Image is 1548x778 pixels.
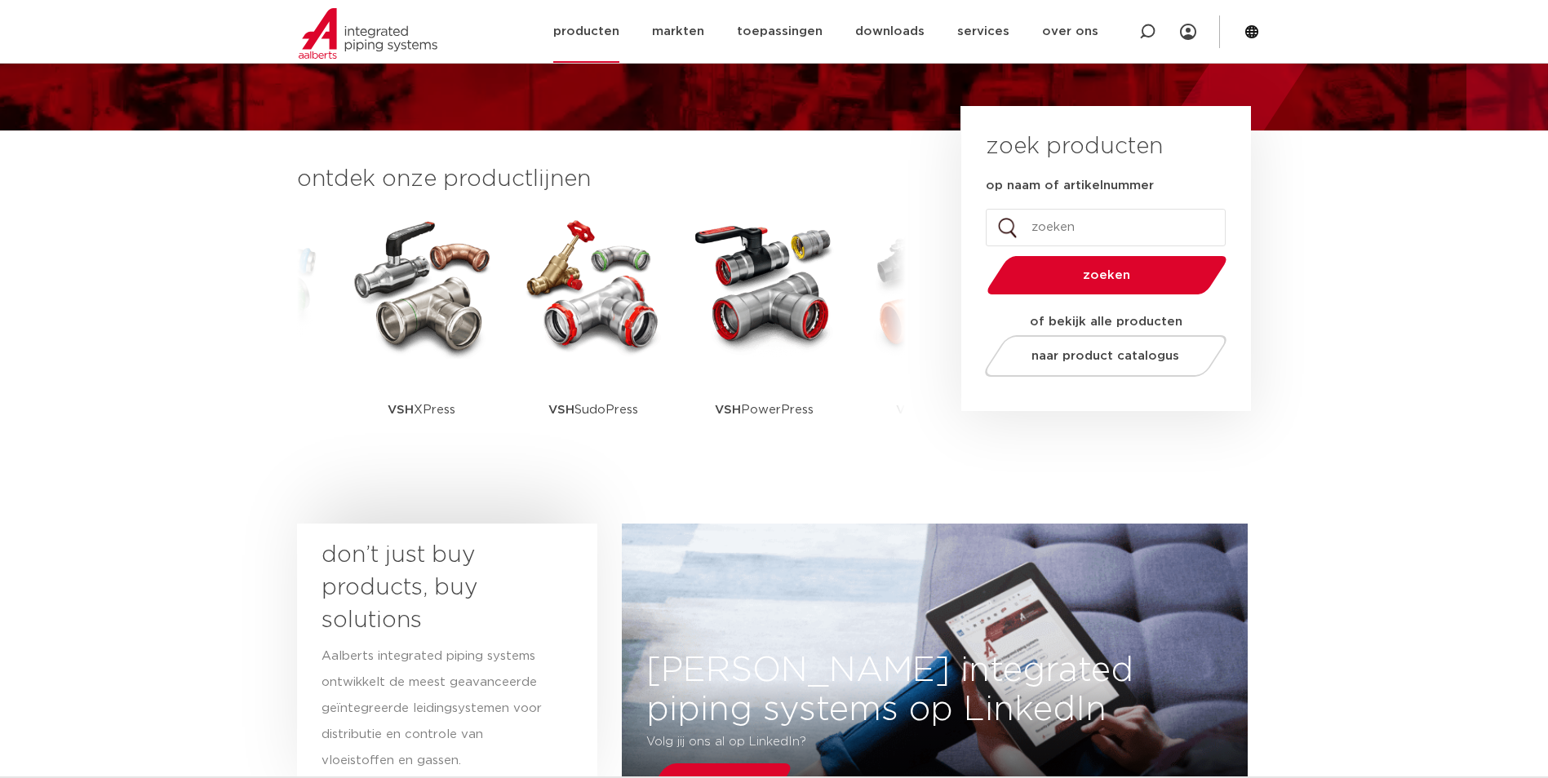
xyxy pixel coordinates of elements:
[548,359,638,461] p: SudoPress
[986,178,1154,194] label: op naam of artikelnummer
[623,651,1249,729] h3: [PERSON_NAME] integrated piping systems op LinkedIn
[896,359,975,461] p: Shurjoint
[691,212,838,461] a: VSHPowerPress
[548,404,574,416] strong: VSH
[388,359,455,461] p: XPress
[986,209,1226,246] input: zoeken
[388,404,414,416] strong: VSH
[520,212,667,461] a: VSHSudoPress
[1029,269,1185,281] span: zoeken
[322,643,543,774] p: Aalberts integrated piping systems ontwikkelt de meest geavanceerde geïntegreerde leidingsystemen...
[980,254,1233,296] button: zoeken
[1030,316,1182,328] strong: of bekijk alle producten
[896,404,922,416] strong: VSH
[647,729,1126,755] p: Volg jij ons al op LinkedIn?
[715,404,741,416] strong: VSH
[863,212,1009,461] a: VSHShurjoint
[980,335,1231,377] a: naar product catalogus
[297,163,906,196] h3: ontdek onze productlijnen
[715,359,814,461] p: PowerPress
[348,212,495,461] a: VSHXPress
[986,130,1163,163] h3: zoek producten
[1031,350,1179,362] span: naar product catalogus
[322,539,543,637] h3: don’t just buy products, buy solutions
